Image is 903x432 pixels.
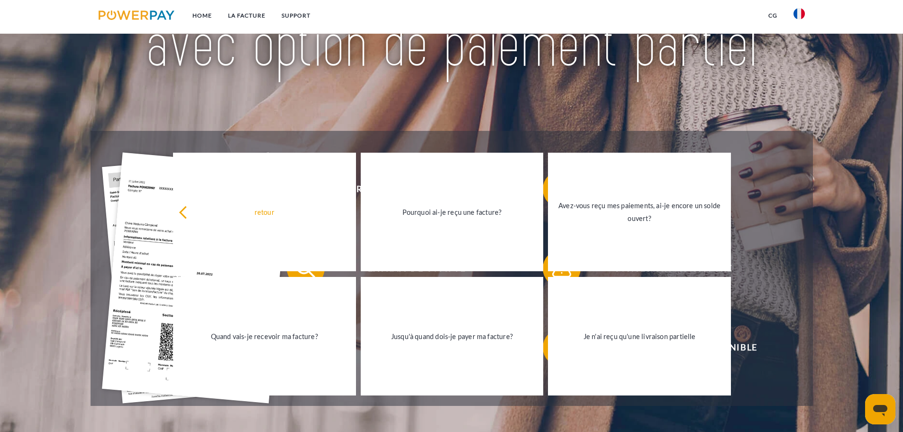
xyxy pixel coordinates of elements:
img: logo-powerpay.svg [99,10,175,20]
iframe: Bouton de lancement de la fenêtre de messagerie [865,394,895,424]
a: LA FACTURE [220,7,274,24]
a: CG [760,7,785,24]
div: retour [179,206,350,219]
div: Avez-vous reçu mes paiements, ai-je encore un solde ouvert? [554,199,725,225]
div: Je n'ai reçu qu'une livraison partielle [554,330,725,342]
a: Home [184,7,220,24]
div: Quand vais-je recevoir ma facture? [179,330,350,342]
a: Support [274,7,319,24]
a: Avez-vous reçu mes paiements, ai-je encore un solde ouvert? [548,153,731,271]
div: Jusqu'à quand dois-je payer ma facture? [366,330,538,342]
img: fr [794,8,805,19]
div: Pourquoi ai-je reçu une facture? [366,206,538,219]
